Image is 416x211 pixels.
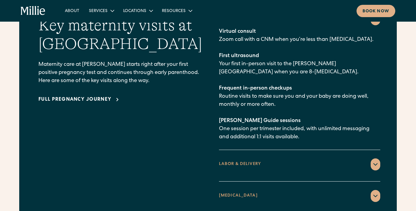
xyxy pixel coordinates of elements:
a: Book now [357,5,395,17]
p: Maternity care at [PERSON_NAME] starts right after your first positive pregnancy test and continu... [38,61,202,85]
span: Virtual consult [219,29,256,34]
div: Services [89,8,108,14]
div: Resources [157,6,196,16]
p: Zoom call with a CNM when you’re less than [MEDICAL_DATA]. Your first in-person visit to the [PER... [219,28,380,141]
div: Locations [118,6,157,16]
a: Full pregnancy journey [38,96,121,103]
a: home [21,6,45,16]
div: [MEDICAL_DATA] [219,193,258,199]
span: [PERSON_NAME] Guide sessions [219,118,301,124]
h2: Key maternity visits at [GEOGRAPHIC_DATA] [38,16,202,54]
div: Resources [162,8,186,14]
div: Book now [363,8,389,15]
div: Locations [123,8,146,14]
div: Services [84,6,118,16]
div: LABOR & DELIVERY [219,161,261,167]
span: Frequent in-person checkups [219,86,292,91]
span: First ultrasound [219,53,259,59]
a: About [60,6,84,16]
div: Full pregnancy journey [38,96,111,103]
